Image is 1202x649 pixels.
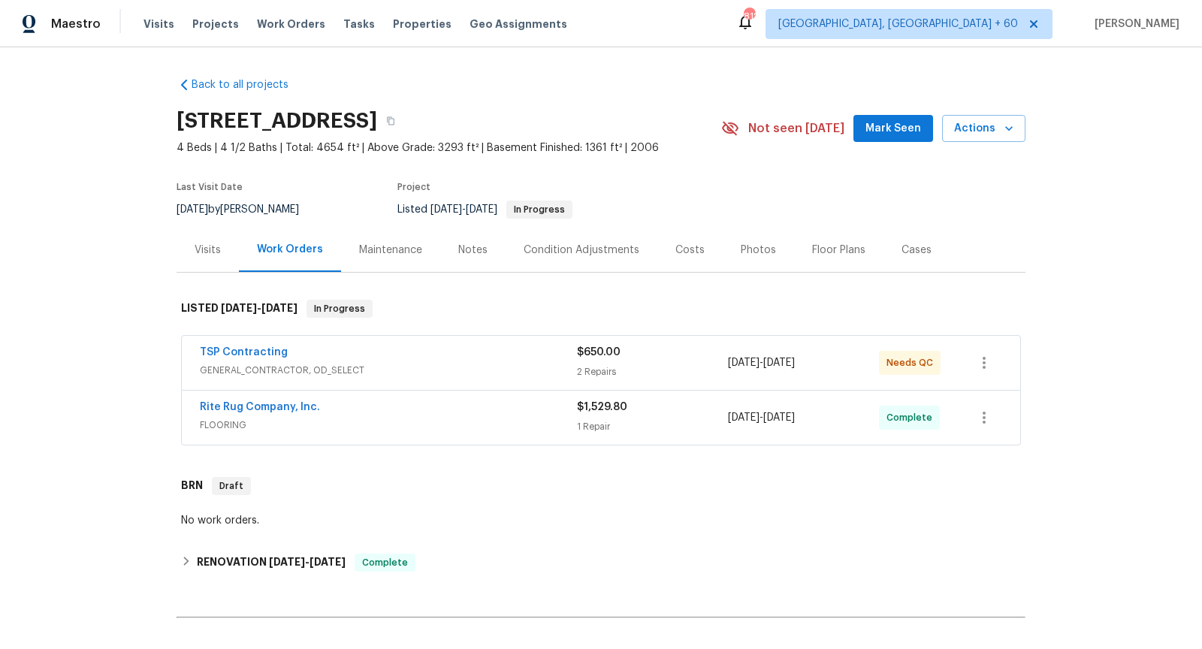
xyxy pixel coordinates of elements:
[192,17,239,32] span: Projects
[741,243,776,258] div: Photos
[261,303,297,313] span: [DATE]
[343,19,375,29] span: Tasks
[1089,17,1179,32] span: [PERSON_NAME]
[177,204,208,215] span: [DATE]
[744,9,754,24] div: 812
[728,358,760,368] span: [DATE]
[177,77,321,92] a: Back to all projects
[177,140,721,155] span: 4 Beds | 4 1/2 Baths | Total: 4654 ft² | Above Grade: 3293 ft² | Basement Finished: 1361 ft² | 2006
[177,462,1025,510] div: BRN Draft
[308,301,371,316] span: In Progress
[865,119,921,138] span: Mark Seen
[177,183,243,192] span: Last Visit Date
[853,115,933,143] button: Mark Seen
[748,121,844,136] span: Not seen [DATE]
[886,355,939,370] span: Needs QC
[257,17,325,32] span: Work Orders
[181,477,203,495] h6: BRN
[577,419,728,434] div: 1 Repair
[269,557,346,567] span: -
[257,242,323,257] div: Work Orders
[508,205,571,214] span: In Progress
[200,418,577,433] span: FLOORING
[359,243,422,258] div: Maintenance
[430,204,462,215] span: [DATE]
[763,358,795,368] span: [DATE]
[221,303,297,313] span: -
[466,204,497,215] span: [DATE]
[221,303,257,313] span: [DATE]
[675,243,705,258] div: Costs
[728,355,795,370] span: -
[886,410,938,425] span: Complete
[51,17,101,32] span: Maestro
[901,243,932,258] div: Cases
[728,412,760,423] span: [DATE]
[577,364,728,379] div: 2 Repairs
[397,204,572,215] span: Listed
[269,557,305,567] span: [DATE]
[200,347,288,358] a: TSP Contracting
[197,554,346,572] h6: RENOVATION
[954,119,1013,138] span: Actions
[177,285,1025,333] div: LISTED [DATE]-[DATE]In Progress
[728,410,795,425] span: -
[763,412,795,423] span: [DATE]
[213,478,249,494] span: Draft
[377,107,404,134] button: Copy Address
[143,17,174,32] span: Visits
[356,555,414,570] span: Complete
[430,204,497,215] span: -
[577,402,627,412] span: $1,529.80
[470,17,567,32] span: Geo Assignments
[577,347,621,358] span: $650.00
[812,243,865,258] div: Floor Plans
[942,115,1025,143] button: Actions
[397,183,430,192] span: Project
[177,545,1025,581] div: RENOVATION [DATE]-[DATE]Complete
[200,402,320,412] a: Rite Rug Company, Inc.
[195,243,221,258] div: Visits
[181,513,1021,528] div: No work orders.
[177,201,317,219] div: by [PERSON_NAME]
[458,243,488,258] div: Notes
[524,243,639,258] div: Condition Adjustments
[310,557,346,567] span: [DATE]
[181,300,297,318] h6: LISTED
[393,17,452,32] span: Properties
[778,17,1018,32] span: [GEOGRAPHIC_DATA], [GEOGRAPHIC_DATA] + 60
[200,363,577,378] span: GENERAL_CONTRACTOR, OD_SELECT
[177,113,377,128] h2: [STREET_ADDRESS]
